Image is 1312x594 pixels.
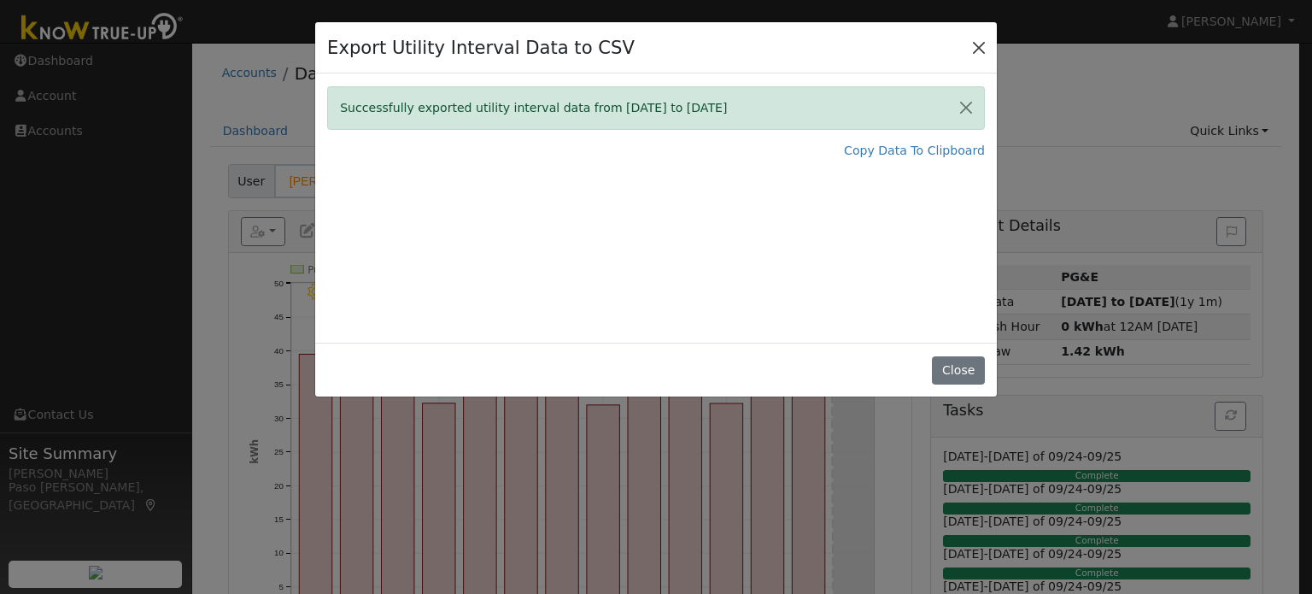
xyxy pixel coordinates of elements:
[948,87,984,129] button: Close
[932,356,984,385] button: Close
[844,142,985,160] a: Copy Data To Clipboard
[967,35,991,59] button: Close
[327,34,635,62] h4: Export Utility Interval Data to CSV
[327,86,985,130] div: Successfully exported utility interval data from [DATE] to [DATE]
